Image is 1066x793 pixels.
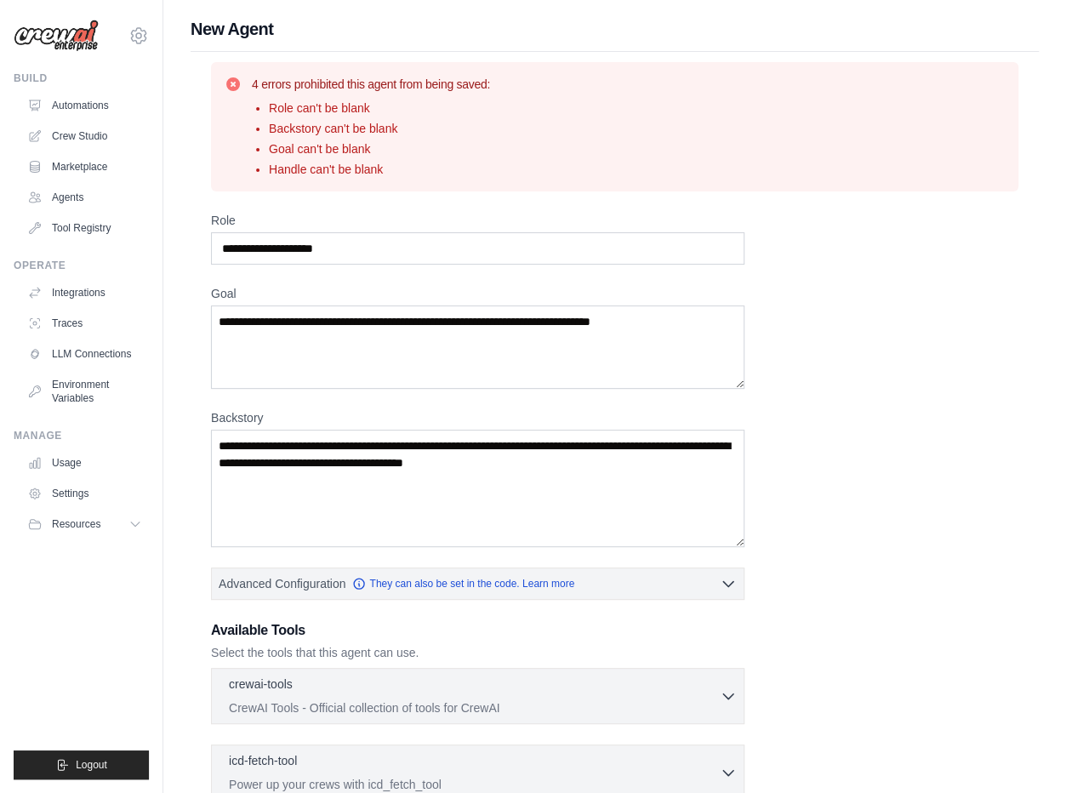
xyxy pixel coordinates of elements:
[20,92,149,119] a: Automations
[20,123,149,150] a: Crew Studio
[219,752,737,793] button: icd-fetch-tool Power up your crews with icd_fetch_tool
[20,449,149,476] a: Usage
[229,776,720,793] p: Power up your crews with icd_fetch_tool
[352,577,574,590] a: They can also be set in the code. Learn more
[52,517,100,531] span: Resources
[14,750,149,779] button: Logout
[211,620,744,641] h3: Available Tools
[20,184,149,211] a: Agents
[211,409,744,426] label: Backstory
[20,340,149,368] a: LLM Connections
[20,511,149,538] button: Resources
[211,644,744,661] p: Select the tools that this agent can use.
[20,214,149,242] a: Tool Registry
[20,279,149,306] a: Integrations
[211,212,744,229] label: Role
[219,676,737,716] button: crewai-tools CrewAI Tools - Official collection of tools for CrewAI
[269,161,490,178] li: Handle can't be blank
[14,429,149,442] div: Manage
[252,76,490,93] h3: 4 errors prohibited this agent from being saved:
[76,758,107,772] span: Logout
[219,575,345,592] span: Advanced Configuration
[211,285,744,302] label: Goal
[20,371,149,412] a: Environment Variables
[14,259,149,272] div: Operate
[229,699,720,716] p: CrewAI Tools - Official collection of tools for CrewAI
[229,752,297,769] p: icd-fetch-tool
[14,71,149,85] div: Build
[269,140,490,157] li: Goal can't be blank
[191,17,1039,41] h1: New Agent
[14,20,99,52] img: Logo
[20,480,149,507] a: Settings
[269,120,490,137] li: Backstory can't be blank
[20,153,149,180] a: Marketplace
[20,310,149,337] a: Traces
[229,676,293,693] p: crewai-tools
[212,568,744,599] button: Advanced Configuration They can also be set in the code. Learn more
[269,100,490,117] li: Role can't be blank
